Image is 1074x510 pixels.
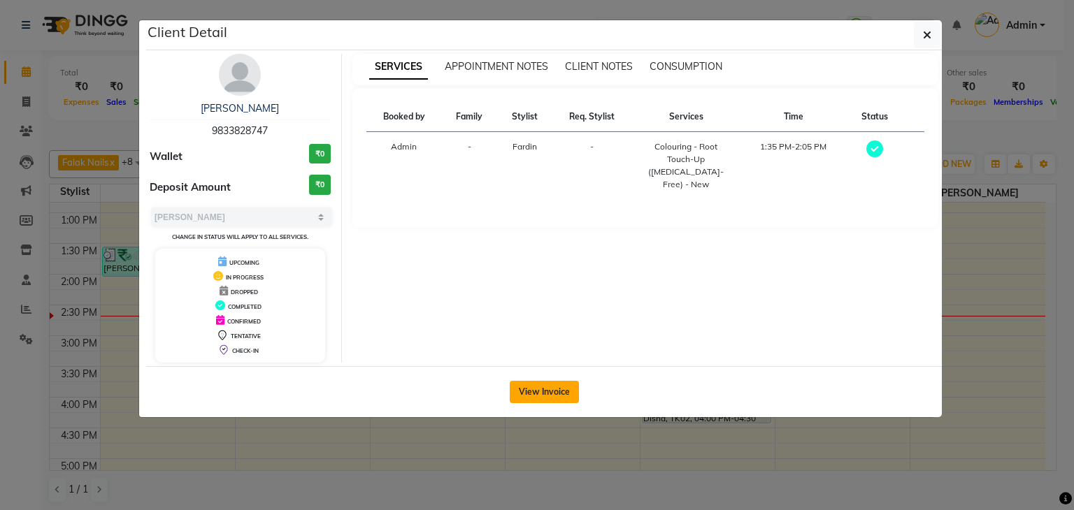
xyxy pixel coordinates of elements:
span: APPOINTMENT NOTES [445,60,548,73]
div: Colouring - Root Touch-Up ([MEDICAL_DATA]-Free) - New [640,140,731,191]
span: Fardin [513,141,537,152]
span: IN PROGRESS [226,274,264,281]
th: Family [442,102,498,132]
span: CONFIRMED [227,318,261,325]
span: UPCOMING [229,259,259,266]
th: Services [632,102,740,132]
span: CONSUMPTION [650,60,722,73]
h3: ₹0 [309,175,331,195]
th: Req. Stylist [552,102,632,132]
th: Booked by [366,102,442,132]
td: - [442,132,498,200]
td: 1:35 PM-2:05 PM [740,132,847,200]
span: Deposit Amount [150,180,231,196]
img: avatar [219,54,261,96]
td: Admin [366,132,442,200]
span: CLIENT NOTES [565,60,633,73]
span: DROPPED [231,289,258,296]
span: CHECK-IN [232,347,259,354]
th: Stylist [497,102,552,132]
th: Status [847,102,903,132]
small: Change in status will apply to all services. [172,233,308,240]
span: SERVICES [369,54,428,80]
th: Time [740,102,847,132]
h5: Client Detail [148,22,227,43]
td: - [552,132,632,200]
button: View Invoice [510,381,579,403]
span: Wallet [150,149,182,165]
h3: ₹0 [309,144,331,164]
span: COMPLETED [228,303,262,310]
span: TENTATIVE [231,333,261,340]
span: 9833828747 [212,124,268,137]
a: [PERSON_NAME] [201,102,279,115]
